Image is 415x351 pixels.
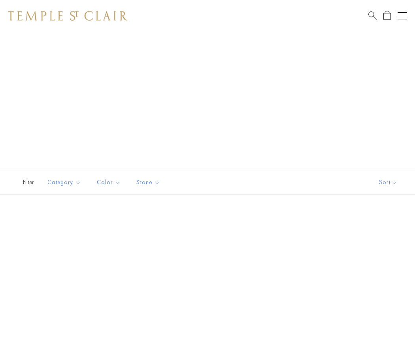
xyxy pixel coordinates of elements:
[368,11,377,21] a: Search
[43,177,87,187] span: Category
[132,177,166,187] span: Stone
[130,174,166,191] button: Stone
[93,177,126,187] span: Color
[41,174,87,191] button: Category
[361,170,415,194] button: Show sort by
[91,174,126,191] button: Color
[8,11,127,21] img: Temple St. Clair
[398,11,407,21] button: Open navigation
[383,11,391,21] a: Open Shopping Bag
